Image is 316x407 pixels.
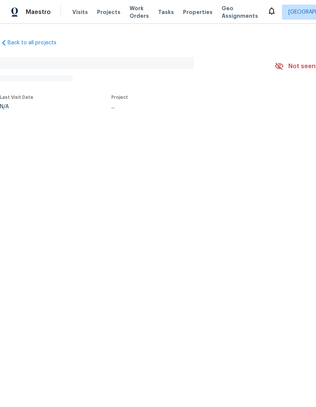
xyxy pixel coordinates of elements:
[158,9,174,15] span: Tasks
[222,5,258,20] span: Geo Assignments
[26,8,51,16] span: Maestro
[183,8,213,16] span: Properties
[111,104,257,109] div: ...
[72,8,88,16] span: Visits
[130,5,149,20] span: Work Orders
[97,8,120,16] span: Projects
[111,95,128,100] span: Project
